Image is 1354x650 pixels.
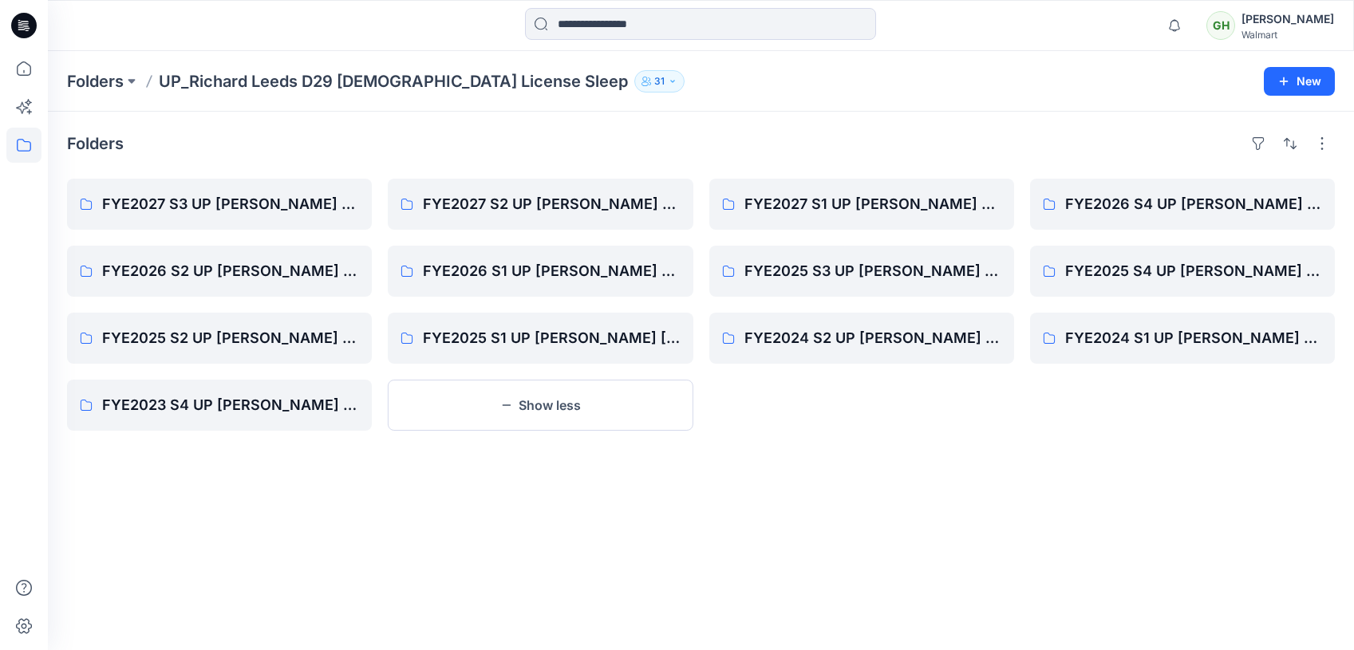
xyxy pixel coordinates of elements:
[423,327,680,349] p: FYE2025 S1 UP [PERSON_NAME] [DEMOGRAPHIC_DATA] License Sleep Board
[1241,10,1334,29] div: [PERSON_NAME]
[709,313,1014,364] a: FYE2024 S2 UP [PERSON_NAME] [DEMOGRAPHIC_DATA] License Sleep Board
[102,394,359,416] p: FYE2023 S4 UP [PERSON_NAME] [DEMOGRAPHIC_DATA] License Sleep Board
[159,70,628,93] p: UP_Richard Leeds D29 [DEMOGRAPHIC_DATA] License Sleep
[1030,313,1335,364] a: FYE2024 S1 UP [PERSON_NAME] [DEMOGRAPHIC_DATA] License Sleep Board
[744,260,1001,282] p: FYE2025 S3 UP [PERSON_NAME] [DEMOGRAPHIC_DATA] License Sleep Board
[744,327,1001,349] p: FYE2024 S2 UP [PERSON_NAME] [DEMOGRAPHIC_DATA] License Sleep Board
[67,380,372,431] a: FYE2023 S4 UP [PERSON_NAME] [DEMOGRAPHIC_DATA] License Sleep Board
[1065,193,1322,215] p: FYE2026 S4 UP [PERSON_NAME] D29 [DEMOGRAPHIC_DATA] Sleepwear-license
[102,327,359,349] p: FYE2025 S2 UP [PERSON_NAME] [DEMOGRAPHIC_DATA] License Sleep Board
[709,246,1014,297] a: FYE2025 S3 UP [PERSON_NAME] [DEMOGRAPHIC_DATA] License Sleep Board
[67,70,124,93] a: Folders
[388,313,693,364] a: FYE2025 S1 UP [PERSON_NAME] [DEMOGRAPHIC_DATA] License Sleep Board
[388,179,693,230] a: FYE2027 S2 UP [PERSON_NAME] D29 [DEMOGRAPHIC_DATA] Sleepwear-license
[67,313,372,364] a: FYE2025 S2 UP [PERSON_NAME] [DEMOGRAPHIC_DATA] License Sleep Board
[67,179,372,230] a: FYE2027 S3 UP [PERSON_NAME] D29 [DEMOGRAPHIC_DATA] Sleepwear-license
[1030,179,1335,230] a: FYE2026 S4 UP [PERSON_NAME] D29 [DEMOGRAPHIC_DATA] Sleepwear-license
[1030,246,1335,297] a: FYE2025 S4 UP [PERSON_NAME] [DEMOGRAPHIC_DATA] License Sleep Board
[102,193,359,215] p: FYE2027 S3 UP [PERSON_NAME] D29 [DEMOGRAPHIC_DATA] Sleepwear-license
[634,70,685,93] button: 31
[388,380,693,431] button: Show less
[67,246,372,297] a: FYE2026 S2 UP [PERSON_NAME] [DEMOGRAPHIC_DATA] License Sleep Board
[1065,327,1322,349] p: FYE2024 S1 UP [PERSON_NAME] [DEMOGRAPHIC_DATA] License Sleep Board
[423,193,680,215] p: FYE2027 S2 UP [PERSON_NAME] D29 [DEMOGRAPHIC_DATA] Sleepwear-license
[709,179,1014,230] a: FYE2027 S1 UP [PERSON_NAME] D29 [DEMOGRAPHIC_DATA] Sleepwear-license
[1206,11,1235,40] div: GH
[102,260,359,282] p: FYE2026 S2 UP [PERSON_NAME] [DEMOGRAPHIC_DATA] License Sleep Board
[67,134,124,153] h4: Folders
[423,260,680,282] p: FYE2026 S1 UP [PERSON_NAME] [DEMOGRAPHIC_DATA] License Sleep Board
[1264,67,1335,96] button: New
[744,193,1001,215] p: FYE2027 S1 UP [PERSON_NAME] D29 [DEMOGRAPHIC_DATA] Sleepwear-license
[1065,260,1322,282] p: FYE2025 S4 UP [PERSON_NAME] [DEMOGRAPHIC_DATA] License Sleep Board
[1241,29,1334,41] div: Walmart
[388,246,693,297] a: FYE2026 S1 UP [PERSON_NAME] [DEMOGRAPHIC_DATA] License Sleep Board
[654,73,665,90] p: 31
